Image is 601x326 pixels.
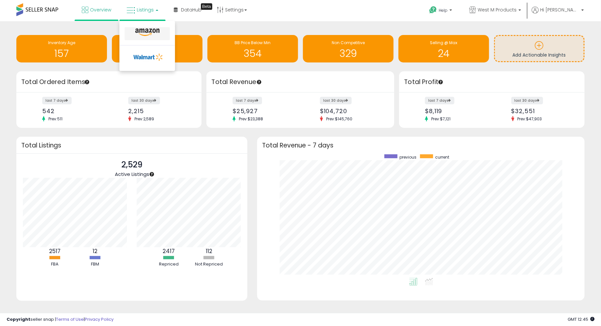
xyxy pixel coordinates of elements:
[76,261,115,267] div: FBM
[84,79,90,85] div: Tooltip anchor
[303,35,394,62] a: Non Competitive 329
[429,6,437,14] i: Get Help
[131,116,157,122] span: Prev: 2,589
[35,261,75,267] div: FBA
[85,316,114,322] a: Privacy Policy
[7,316,30,322] strong: Copyright
[48,40,75,45] span: Inventory Age
[163,247,175,255] b: 2417
[211,77,389,87] h3: Total Revenue
[189,261,229,267] div: Not Repriced
[149,171,155,177] div: Tooltip anchor
[532,7,584,21] a: Hi [PERSON_NAME]
[16,35,107,62] a: Inventory Age 157
[20,48,104,59] h1: 157
[568,316,594,322] span: 2025-09-9 12:45 GMT
[211,48,295,59] h1: 354
[306,48,390,59] h1: 329
[478,7,517,13] span: West M Products
[56,316,84,322] a: Terms of Use
[511,108,573,114] div: $32,551
[235,40,271,45] span: BB Price Below Min
[206,247,212,255] b: 112
[181,7,202,13] span: DataHub
[49,247,61,255] b: 2517
[398,35,489,62] a: Selling @ Max 24
[424,1,459,21] a: Help
[236,116,266,122] span: Prev: $23,388
[323,116,356,122] span: Prev: $145,760
[511,97,543,104] label: last 30 days
[430,40,457,45] span: Selling @ Max
[21,77,197,87] h3: Total Ordered Items
[21,143,242,148] h3: Total Listings
[128,97,160,104] label: last 30 days
[428,116,454,122] span: Prev: $7,121
[45,116,66,122] span: Prev: 511
[115,171,149,178] span: Active Listings
[495,36,584,61] a: Add Actionable Insights
[262,143,580,148] h3: Total Revenue - 7 days
[149,261,188,267] div: Repriced
[400,154,417,160] span: previous
[90,7,111,13] span: Overview
[425,97,454,104] label: last 7 days
[438,79,444,85] div: Tooltip anchor
[128,108,190,114] div: 2,215
[320,97,352,104] label: last 30 days
[93,247,97,255] b: 12
[115,159,149,171] p: 2,529
[233,97,262,104] label: last 7 days
[404,77,579,87] h3: Total Profit
[42,97,72,104] label: last 7 days
[233,108,295,114] div: $25,927
[332,40,365,45] span: Non Competitive
[513,52,566,58] span: Add Actionable Insights
[207,35,298,62] a: BB Price Below Min 354
[7,317,114,323] div: seller snap | |
[112,35,203,62] a: Needs to Reprice 2245
[256,79,262,85] div: Tooltip anchor
[425,108,487,114] div: $8,119
[42,108,104,114] div: 542
[115,48,199,59] h1: 2245
[137,7,154,13] span: Listings
[435,154,450,160] span: current
[201,3,212,10] div: Tooltip anchor
[439,8,448,13] span: Help
[402,48,486,59] h1: 24
[540,7,579,13] span: Hi [PERSON_NAME]
[320,108,383,114] div: $104,720
[514,116,545,122] span: Prev: $47,903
